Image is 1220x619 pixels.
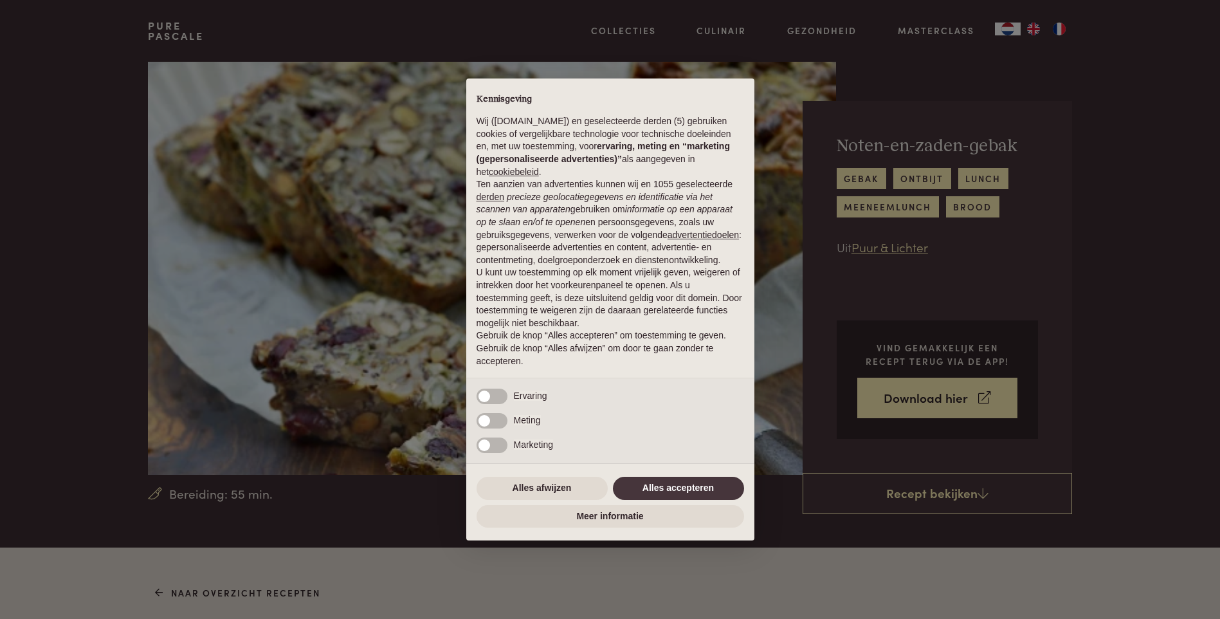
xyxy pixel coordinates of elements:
button: Alles accepteren [613,477,744,500]
a: cookiebeleid [489,167,539,177]
button: advertentiedoelen [668,229,739,242]
em: precieze geolocatiegegevens en identificatie via het scannen van apparaten [477,192,713,215]
strong: ervaring, meting en “marketing (gepersonaliseerde advertenties)” [477,141,730,164]
p: Wij ([DOMAIN_NAME]) en geselecteerde derden (5) gebruiken cookies of vergelijkbare technologie vo... [477,115,744,178]
p: Ten aanzien van advertenties kunnen wij en 1055 geselecteerde gebruiken om en persoonsgegevens, z... [477,178,744,266]
span: Ervaring [514,391,547,401]
h2: Kennisgeving [477,94,744,106]
span: Meting [514,415,541,425]
button: Alles afwijzen [477,477,608,500]
em: informatie op een apparaat op te slaan en/of te openen [477,204,733,227]
button: derden [477,191,505,204]
p: Gebruik de knop “Alles accepteren” om toestemming te geven. Gebruik de knop “Alles afwijzen” om d... [477,329,744,367]
p: U kunt uw toestemming op elk moment vrijelijk geven, weigeren of intrekken door het voorkeurenpan... [477,266,744,329]
span: Marketing [514,439,553,450]
button: Meer informatie [477,505,744,528]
